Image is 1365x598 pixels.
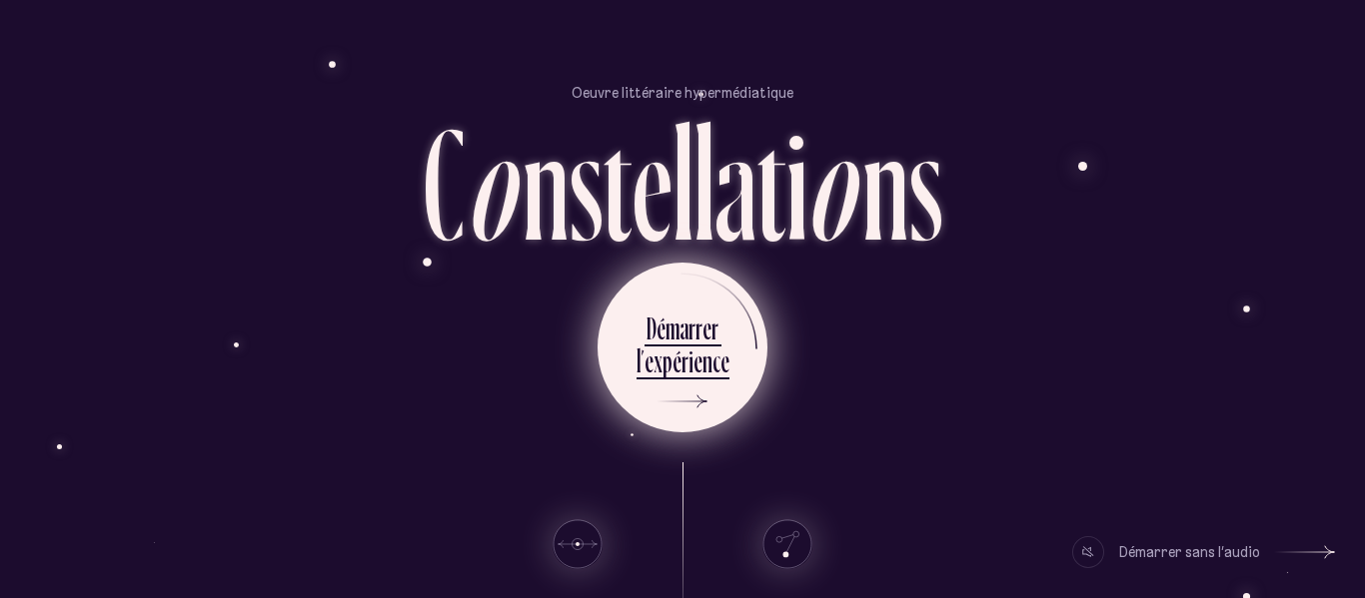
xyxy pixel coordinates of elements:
[714,103,756,262] div: a
[682,341,688,380] div: r
[702,341,712,380] div: n
[637,341,641,380] div: l
[647,308,657,347] div: D
[666,308,680,347] div: m
[633,103,673,262] div: e
[523,103,569,262] div: n
[641,341,645,380] div: ’
[569,103,603,262] div: s
[720,341,729,380] div: e
[712,341,720,380] div: c
[804,103,862,262] div: o
[688,341,693,380] div: i
[598,263,767,432] button: Démarrerl’expérience
[786,103,807,262] div: i
[688,308,695,347] div: r
[1119,536,1260,568] div: Démarrer sans l’audio
[862,103,908,262] div: n
[693,341,702,380] div: e
[908,103,942,262] div: s
[465,103,523,262] div: o
[673,341,682,380] div: é
[680,308,688,347] div: a
[693,103,714,262] div: l
[572,83,793,103] p: Oeuvre littéraire hypermédiatique
[603,103,633,262] div: t
[423,103,465,262] div: C
[663,341,673,380] div: p
[1072,536,1335,568] button: Démarrer sans l’audio
[756,103,786,262] div: t
[673,103,693,262] div: l
[695,308,702,347] div: r
[711,308,718,347] div: r
[702,308,711,347] div: e
[645,341,654,380] div: e
[654,341,663,380] div: x
[657,308,666,347] div: é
